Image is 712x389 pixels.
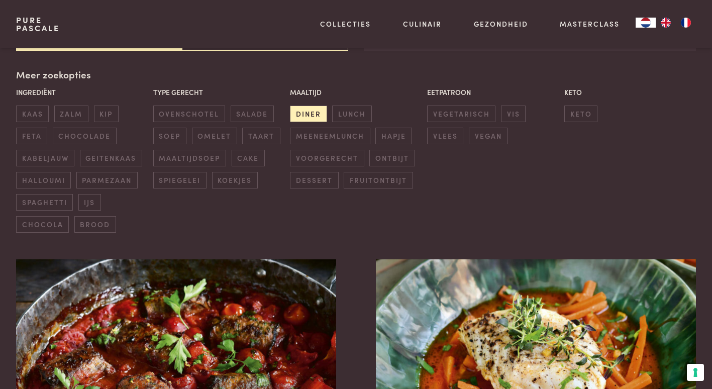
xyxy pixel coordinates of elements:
[636,18,656,28] a: NL
[564,106,597,122] span: keto
[16,150,74,166] span: kabeljauw
[560,19,620,29] a: Masterclass
[53,128,117,144] span: chocolade
[16,172,71,188] span: halloumi
[290,172,338,188] span: dessert
[76,172,138,188] span: parmezaan
[231,106,274,122] span: salade
[344,172,413,188] span: fruitontbijt
[290,128,370,144] span: meeneemlunch
[16,128,47,144] span: feta
[153,87,285,98] p: Type gerecht
[369,150,415,166] span: ontbijt
[427,106,495,122] span: vegetarisch
[212,172,258,188] span: koekjes
[403,19,442,29] a: Culinair
[16,106,49,122] span: kaas
[94,106,119,122] span: kip
[332,106,371,122] span: lunch
[636,18,696,28] aside: Language selected: Nederlands
[656,18,696,28] ul: Language list
[153,128,186,144] span: soep
[501,106,526,122] span: vis
[290,87,422,98] p: Maaltijd
[290,150,364,166] span: voorgerecht
[427,128,463,144] span: vlees
[153,150,226,166] span: maaltijdsoep
[320,19,371,29] a: Collecties
[290,106,327,122] span: diner
[375,128,412,144] span: hapje
[54,106,88,122] span: zalm
[474,19,528,29] a: Gezondheid
[16,16,60,32] a: PurePascale
[153,172,207,188] span: spiegelei
[192,128,237,144] span: omelet
[74,216,116,233] span: brood
[242,128,280,144] span: taart
[564,87,696,98] p: Keto
[636,18,656,28] div: Language
[676,18,696,28] a: FR
[16,87,148,98] p: Ingrediënt
[469,128,507,144] span: vegan
[153,106,225,122] span: ovenschotel
[16,216,69,233] span: chocola
[16,194,73,211] span: spaghetti
[78,194,101,211] span: ijs
[232,150,265,166] span: cake
[80,150,142,166] span: geitenkaas
[427,87,559,98] p: Eetpatroon
[687,364,704,381] button: Uw voorkeuren voor toestemming voor trackingtechnologieën
[656,18,676,28] a: EN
